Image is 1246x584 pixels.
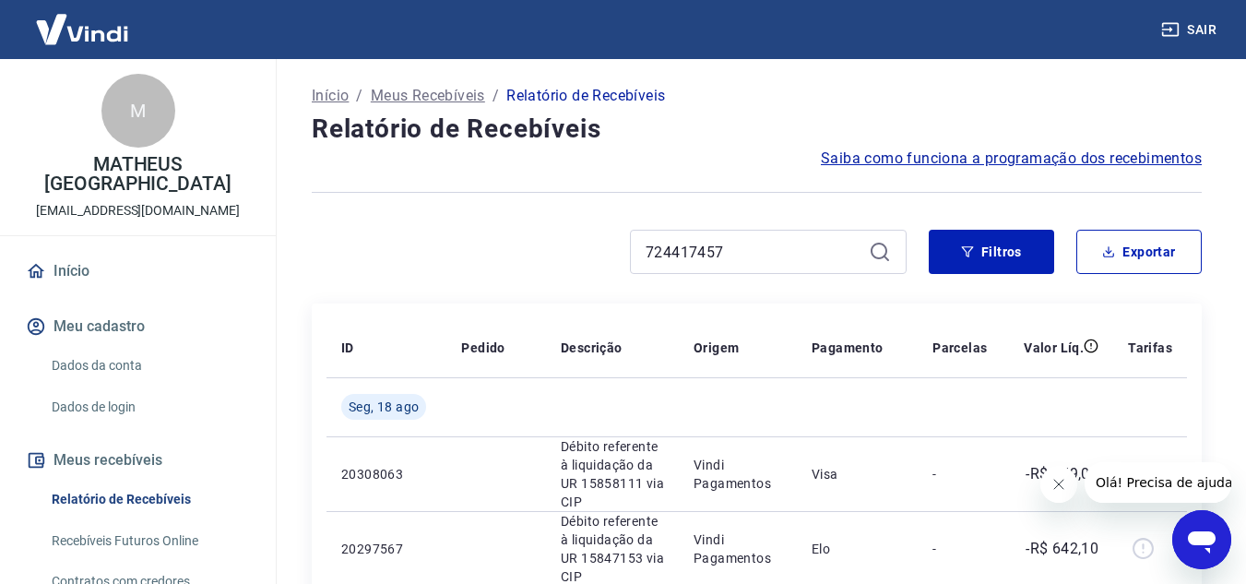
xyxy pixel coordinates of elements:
p: ID [341,339,354,357]
p: 20308063 [341,465,432,483]
p: Origem [694,339,739,357]
p: Vindi Pagamentos [694,456,782,493]
button: Meu cadastro [22,306,254,347]
a: Dados da conta [44,347,254,385]
p: / [492,85,499,107]
a: Início [22,251,254,292]
p: MATHEUS [GEOGRAPHIC_DATA] [15,155,261,194]
a: Relatório de Recebíveis [44,481,254,518]
p: -R$ 359,08 [1026,463,1098,485]
iframe: Mensagem da empresa [1085,462,1231,503]
a: Início [312,85,349,107]
a: Meus Recebíveis [371,85,485,107]
p: Vindi Pagamentos [694,530,782,567]
p: Débito referente à liquidação da UR 15858111 via CIP [561,437,664,511]
iframe: Botão para abrir a janela de mensagens [1172,510,1231,569]
span: Olá! Precisa de ajuda? [11,13,155,28]
input: Busque pelo número do pedido [646,238,861,266]
p: 20297567 [341,540,432,558]
div: M [101,74,175,148]
p: Pagamento [812,339,884,357]
p: Parcelas [932,339,987,357]
a: Dados de login [44,388,254,426]
iframe: Fechar mensagem [1040,466,1077,503]
span: Seg, 18 ago [349,398,419,416]
p: Descrição [561,339,623,357]
p: Valor Líq. [1024,339,1084,357]
h4: Relatório de Recebíveis [312,111,1202,148]
p: / [356,85,362,107]
p: -R$ 642,10 [1026,538,1098,560]
p: Tarifas [1128,339,1172,357]
p: Pedido [461,339,504,357]
p: Relatório de Recebíveis [506,85,665,107]
button: Sair [1157,13,1224,47]
p: - [932,540,987,558]
button: Meus recebíveis [22,440,254,481]
a: Saiba como funciona a programação dos recebimentos [821,148,1202,170]
img: Vindi [22,1,142,57]
button: Exportar [1076,230,1202,274]
button: Filtros [929,230,1054,274]
p: [EMAIL_ADDRESS][DOMAIN_NAME] [36,201,240,220]
p: Elo [812,540,903,558]
a: Recebíveis Futuros Online [44,522,254,560]
p: Visa [812,465,903,483]
p: - [932,465,987,483]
